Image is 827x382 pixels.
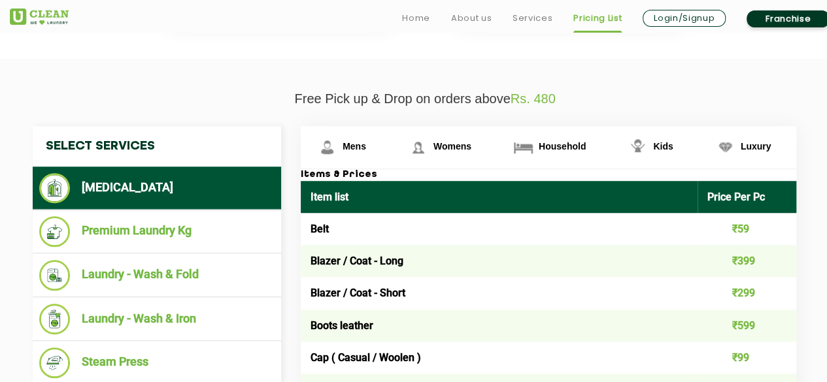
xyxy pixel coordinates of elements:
[316,136,339,159] img: Mens
[626,136,649,159] img: Kids
[698,342,797,374] td: ₹99
[39,260,70,291] img: Laundry - Wash & Fold
[573,10,622,26] a: Pricing List
[301,310,698,342] td: Boots leather
[643,10,726,27] a: Login/Signup
[39,347,275,378] li: Steam Press
[39,216,275,247] li: Premium Laundry Kg
[39,173,70,203] img: Dry Cleaning
[301,213,698,245] td: Belt
[433,141,471,151] span: Womens
[513,10,552,26] a: Services
[39,347,70,378] img: Steam Press
[698,277,797,309] td: ₹299
[698,213,797,245] td: ₹59
[512,136,535,159] img: Household
[741,141,771,151] span: Luxury
[10,8,69,25] img: UClean Laundry and Dry Cleaning
[698,245,797,277] td: ₹399
[343,141,366,151] span: Mens
[301,169,796,181] h3: Items & Prices
[39,216,70,247] img: Premium Laundry Kg
[402,10,430,26] a: Home
[39,304,70,334] img: Laundry - Wash & Iron
[698,310,797,342] td: ₹599
[301,245,698,277] td: Blazer / Coat - Long
[33,126,281,167] h4: Select Services
[407,136,430,159] img: Womens
[653,141,673,151] span: Kids
[301,277,698,309] td: Blazer / Coat - Short
[39,260,275,291] li: Laundry - Wash & Fold
[539,141,586,151] span: Household
[39,173,275,203] li: [MEDICAL_DATA]
[511,91,556,106] span: Rs. 480
[451,10,492,26] a: About us
[301,181,698,213] th: Item list
[301,342,698,374] td: Cap ( Casual / Woolen )
[39,304,275,334] li: Laundry - Wash & Iron
[714,136,737,159] img: Luxury
[698,181,797,213] th: Price Per Pc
